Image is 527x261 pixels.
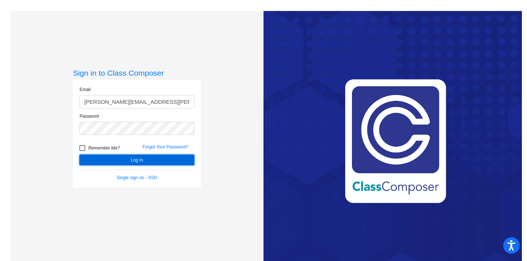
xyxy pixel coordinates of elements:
span: Remember Me? [88,144,120,152]
label: Password [79,113,99,120]
label: Email [79,86,90,93]
button: Log In [79,155,194,165]
h3: Sign in to Class Composer [73,68,201,77]
a: Single sign on - SSO [117,175,157,180]
a: Forgot Your Password? [142,144,188,150]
